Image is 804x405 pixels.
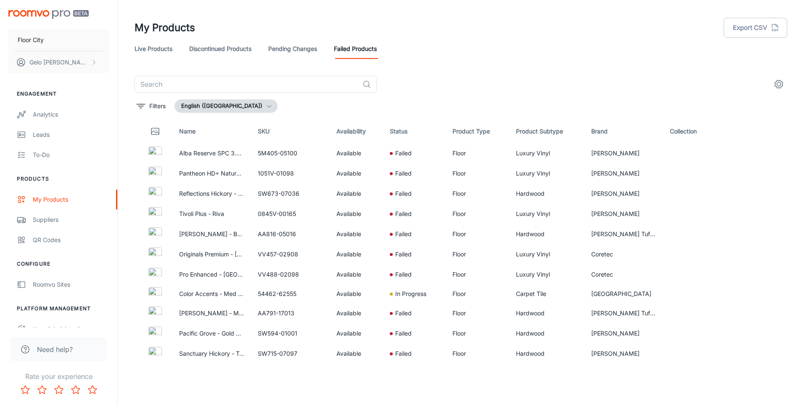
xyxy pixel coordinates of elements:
[84,381,101,398] button: Rate 5 star
[584,364,663,384] td: [PERSON_NAME]
[150,126,160,136] svg: Thumbnail
[395,209,412,218] p: Failed
[509,143,585,163] td: Luxury Vinyl
[33,215,109,224] div: Suppliers
[446,344,509,364] td: Floor
[135,39,172,59] a: Live Products
[8,51,109,73] button: Gelo [PERSON_NAME]
[330,184,383,204] td: Available
[584,285,663,303] td: [GEOGRAPHIC_DATA]
[509,344,585,364] td: Hardwood
[175,99,278,113] button: English ([GEOGRAPHIC_DATA])
[330,323,383,344] td: Available
[33,110,109,119] div: Analytics
[446,184,509,204] td: Floor
[395,169,412,178] p: Failed
[446,163,509,184] td: Floor
[251,323,330,344] td: SW594-01001
[179,250,244,259] p: Originals Premium - [PERSON_NAME] Oak
[446,285,509,303] td: Floor
[135,20,195,35] h1: My Products
[663,120,718,143] th: Collection
[395,229,412,239] p: Failed
[330,143,383,163] td: Available
[446,204,509,224] td: Floor
[330,364,383,384] td: Available
[251,184,330,204] td: SW673-07036
[251,364,330,384] td: 2832V-01135
[509,323,585,344] td: Hardwood
[251,344,330,364] td: SW715-07097
[8,10,89,19] img: Roomvo PRO Beta
[509,285,585,303] td: Carpet Tile
[179,169,244,178] p: Pantheon HD+ Natural Bevel - Alabaster
[50,381,67,398] button: Rate 3 star
[509,163,585,184] td: Luxury Vinyl
[446,303,509,323] td: Floor
[179,189,244,198] p: Reflections Hickory - Radiance
[37,344,73,354] span: Need help?
[17,381,34,398] button: Rate 1 star
[395,250,412,259] p: Failed
[330,344,383,364] td: Available
[446,224,509,244] td: Floor
[584,184,663,204] td: [PERSON_NAME]
[330,303,383,323] td: Available
[330,204,383,224] td: Available
[179,329,244,338] p: Pacific Grove - Gold Dust
[446,264,509,285] td: Floor
[179,229,244,239] p: [PERSON_NAME] - Baroness
[395,349,412,358] p: Failed
[179,349,244,358] p: Sanctuary Hickory - Tranquility
[251,204,330,224] td: 0845V-00165
[179,209,244,218] p: Tivoli Plus - Riva
[395,149,412,158] p: Failed
[584,344,663,364] td: [PERSON_NAME]
[29,58,89,67] p: Gelo [PERSON_NAME]
[584,204,663,224] td: [PERSON_NAME]
[724,18,787,38] button: Export CSV
[509,120,585,143] th: Product Subtype
[446,143,509,163] td: Floor
[67,381,84,398] button: Rate 4 star
[251,143,330,163] td: 5M405-05100
[330,224,383,244] td: Available
[179,309,244,318] p: [PERSON_NAME] - Muretto
[395,189,412,198] p: Failed
[770,76,787,93] button: settings
[251,285,330,303] td: 54462-62555
[149,101,166,111] p: Filters
[334,39,377,59] a: Failed Products
[330,264,383,285] td: Available
[395,309,412,318] p: Failed
[330,163,383,184] td: Available
[584,323,663,344] td: [PERSON_NAME]
[446,364,509,384] td: Floor
[251,163,330,184] td: 1051V-01098
[33,195,109,204] div: My Products
[383,120,445,143] th: Status
[509,244,585,264] td: Luxury Vinyl
[584,224,663,244] td: [PERSON_NAME] Tuftex
[584,120,663,143] th: Brand
[135,76,359,93] input: Search
[509,264,585,285] td: Luxury Vinyl
[33,150,109,160] div: To-do
[33,280,109,289] div: Roomvo Sites
[268,39,317,59] a: Pending Changes
[509,184,585,204] td: Hardwood
[18,35,44,45] p: Floor City
[584,303,663,323] td: [PERSON_NAME] Tuftex
[34,381,50,398] button: Rate 2 star
[330,244,383,264] td: Available
[395,270,412,279] p: Failed
[251,264,330,285] td: VV488-02098
[33,325,109,334] div: User Administration
[509,204,585,224] td: Luxury Vinyl
[33,235,109,245] div: QR Codes
[584,264,663,285] td: Coretec
[179,270,244,279] p: Pro Enhanced - [GEOGRAPHIC_DATA]
[395,329,412,338] p: Failed
[330,120,383,143] th: Availability
[7,371,111,381] p: Rate your experience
